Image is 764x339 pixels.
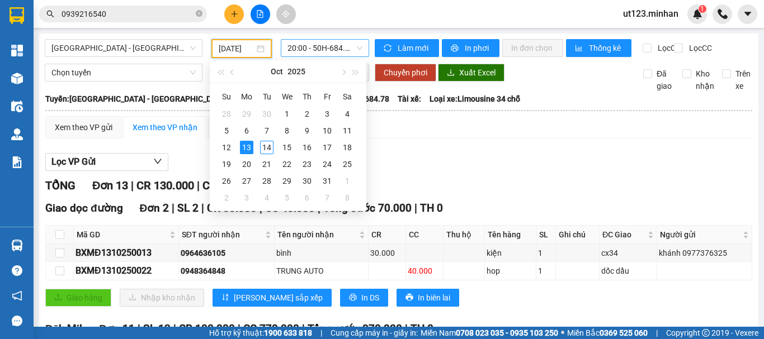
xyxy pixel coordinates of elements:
[257,189,277,206] td: 2025-11-04
[277,173,297,189] td: 2025-10-29
[320,157,334,171] div: 24
[308,322,402,335] span: Tổng cước 870.000
[179,244,275,262] td: 0964636105
[659,247,750,259] div: khánh 0977376325
[487,247,534,259] div: kiện
[51,155,96,169] span: Lọc VP Gửi
[317,156,337,173] td: 2025-10-24
[136,179,194,192] span: CR 130.000
[536,226,557,244] th: SL
[320,124,334,137] div: 10
[297,88,317,106] th: Th
[297,122,317,139] td: 2025-10-09
[405,322,408,335] span: |
[131,179,134,192] span: |
[361,292,379,304] span: In DS
[11,45,23,56] img: dashboard-icon
[257,156,277,173] td: 2025-10-21
[45,94,228,103] b: Tuyến: [GEOGRAPHIC_DATA] - [GEOGRAPHIC_DATA]
[237,189,257,206] td: 2025-11-03
[276,247,366,259] div: bình
[656,327,658,339] span: |
[337,122,357,139] td: 2025-10-11
[172,202,175,214] span: |
[216,122,237,139] td: 2025-10-05
[370,247,404,259] div: 30.000
[280,191,294,204] div: 5
[320,191,334,204] div: 7
[240,174,253,188] div: 27
[179,322,235,335] span: CR 100.000
[55,121,112,133] div: Xem theo VP gửi
[12,265,22,276] span: question-circle
[237,173,257,189] td: 2025-10-27
[341,141,354,154] div: 18
[213,289,332,307] button: sort-ascending[PERSON_NAME] sắp xếp
[277,122,297,139] td: 2025-10-08
[45,179,76,192] span: TỔNG
[420,202,443,214] span: TH 0
[62,8,194,20] input: Tìm tên, số ĐT hoặc mã đơn
[444,226,485,244] th: Thu hộ
[341,124,354,137] div: 11
[143,322,171,335] span: SL 12
[45,289,111,307] button: uploadGiao hàng
[11,128,23,140] img: warehouse-icon
[459,66,496,79] span: Xuất Excel
[220,141,233,154] div: 12
[699,5,706,13] sup: 1
[76,264,177,278] div: BXMĐ1310250022
[256,10,264,18] span: file-add
[456,328,558,337] strong: 0708 023 035 - 0935 103 250
[182,228,263,241] span: SĐT người nhận
[216,173,237,189] td: 2025-10-26
[317,122,337,139] td: 2025-10-10
[216,156,237,173] td: 2025-10-19
[216,189,237,206] td: 2025-11-02
[341,174,354,188] div: 1
[181,247,272,259] div: 0964636105
[702,329,710,337] span: copyright
[418,292,450,304] span: In biên lai
[260,107,273,121] div: 30
[369,226,406,244] th: CR
[502,39,563,57] button: In đơn chọn
[300,141,314,154] div: 16
[320,107,334,121] div: 3
[300,124,314,137] div: 9
[224,4,244,24] button: plus
[179,262,275,280] td: 0948364848
[260,174,273,188] div: 28
[337,189,357,206] td: 2025-11-08
[398,42,430,54] span: Làm mới
[384,44,393,53] span: sync
[297,156,317,173] td: 2025-10-23
[652,68,676,92] span: Đã giao
[589,42,622,54] span: Thống kê
[237,106,257,122] td: 2025-09-29
[76,246,177,260] div: BXMĐ1310250013
[405,293,413,302] span: printer
[237,139,257,156] td: 2025-10-13
[230,10,238,18] span: plus
[297,106,317,122] td: 2025-10-02
[45,153,168,171] button: Lọc VP Gửi
[277,88,297,106] th: We
[260,124,273,137] div: 7
[173,322,176,335] span: |
[320,174,334,188] div: 31
[538,265,554,277] div: 1
[234,292,323,304] span: [PERSON_NAME] sắp xếp
[153,157,162,166] span: down
[11,101,23,112] img: warehouse-icon
[442,39,499,57] button: printerIn phơi
[337,106,357,122] td: 2025-10-04
[685,42,714,54] span: Lọc CC
[337,156,357,173] td: 2025-10-25
[538,247,554,259] div: 1
[77,228,167,241] span: Mã GD
[260,191,273,204] div: 4
[320,327,322,339] span: |
[397,289,459,307] button: printerIn biên lai
[601,247,655,259] div: cx34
